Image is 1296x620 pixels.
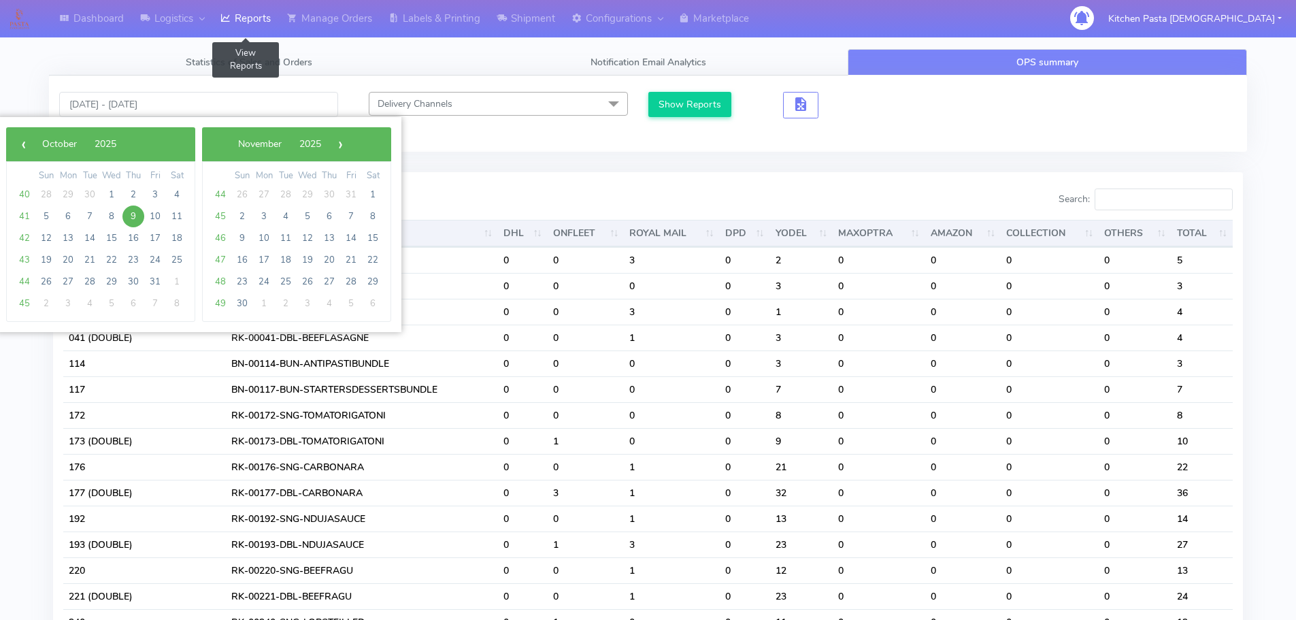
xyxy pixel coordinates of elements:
[770,532,833,557] td: 23
[498,220,548,247] th: DHL : activate to sort column ascending
[35,293,57,314] span: 2
[275,293,297,314] span: 2
[101,169,122,184] th: weekday
[1098,5,1292,33] button: Kitchen Pasta [DEMOGRAPHIC_DATA]
[253,169,275,184] th: weekday
[770,220,833,247] th: YODEL : activate to sort column ascending
[548,583,625,609] td: 0
[1172,376,1233,402] td: 7
[253,271,275,293] span: 24
[57,184,79,206] span: 29
[624,480,719,506] td: 1
[86,134,125,154] button: 2025
[340,293,362,314] span: 5
[144,184,166,206] span: 3
[297,271,318,293] span: 26
[231,249,253,271] span: 16
[166,249,188,271] span: 25
[925,220,1001,247] th: AMAZON : activate to sort column ascending
[1095,189,1233,210] input: Search:
[318,227,340,249] span: 13
[57,206,79,227] span: 6
[548,325,625,350] td: 0
[1172,428,1233,454] td: 10
[1099,506,1171,532] td: 0
[1099,273,1171,299] td: 0
[1172,532,1233,557] td: 27
[57,293,79,314] span: 3
[833,376,925,402] td: 0
[1172,325,1233,350] td: 4
[226,557,498,583] td: RK-00220-SNG-BEEFRAGU
[166,227,188,249] span: 18
[770,557,833,583] td: 12
[79,206,101,227] span: 7
[1172,402,1233,428] td: 8
[35,271,57,293] span: 26
[498,583,548,609] td: 0
[833,247,925,273] td: 0
[720,480,770,506] td: 0
[1001,376,1099,402] td: 0
[720,557,770,583] td: 0
[1099,376,1171,402] td: 0
[14,184,35,206] span: 40
[770,376,833,402] td: 7
[35,249,57,271] span: 19
[498,273,548,299] td: 0
[362,184,384,206] span: 1
[101,184,122,206] span: 1
[122,206,144,227] span: 9
[548,557,625,583] td: 0
[925,480,1001,506] td: 0
[144,227,166,249] span: 17
[231,169,253,184] th: weekday
[548,350,625,376] td: 0
[299,137,321,150] span: 2025
[42,137,77,150] span: October
[362,293,384,314] span: 6
[1172,273,1233,299] td: 3
[624,583,719,609] td: 1
[318,293,340,314] span: 4
[63,402,226,428] td: 172
[340,206,362,227] span: 7
[297,249,318,271] span: 19
[720,247,770,273] td: 0
[14,271,35,293] span: 44
[340,227,362,249] span: 14
[548,428,625,454] td: 1
[1099,350,1171,376] td: 0
[166,184,188,206] span: 4
[166,293,188,314] span: 8
[79,227,101,249] span: 14
[1001,273,1099,299] td: 0
[624,299,719,325] td: 3
[122,184,144,206] span: 2
[226,506,498,532] td: RK-00192-SNG-NDUJASAUCE
[720,402,770,428] td: 0
[1001,428,1099,454] td: 0
[770,247,833,273] td: 2
[624,428,719,454] td: 0
[1099,247,1171,273] td: 0
[1099,428,1171,454] td: 0
[770,350,833,376] td: 3
[210,293,231,314] span: 49
[275,184,297,206] span: 28
[297,184,318,206] span: 29
[101,249,122,271] span: 22
[1001,350,1099,376] td: 0
[1099,325,1171,350] td: 0
[63,454,226,480] td: 176
[1001,402,1099,428] td: 0
[253,249,275,271] span: 17
[498,376,548,402] td: 0
[253,293,275,314] span: 1
[330,134,350,154] button: ›
[1099,532,1171,557] td: 0
[925,402,1001,428] td: 0
[226,583,498,609] td: RK-00221-DBL-BEEFRAGU
[1001,220,1099,247] th: COLLECTION : activate to sort column ascending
